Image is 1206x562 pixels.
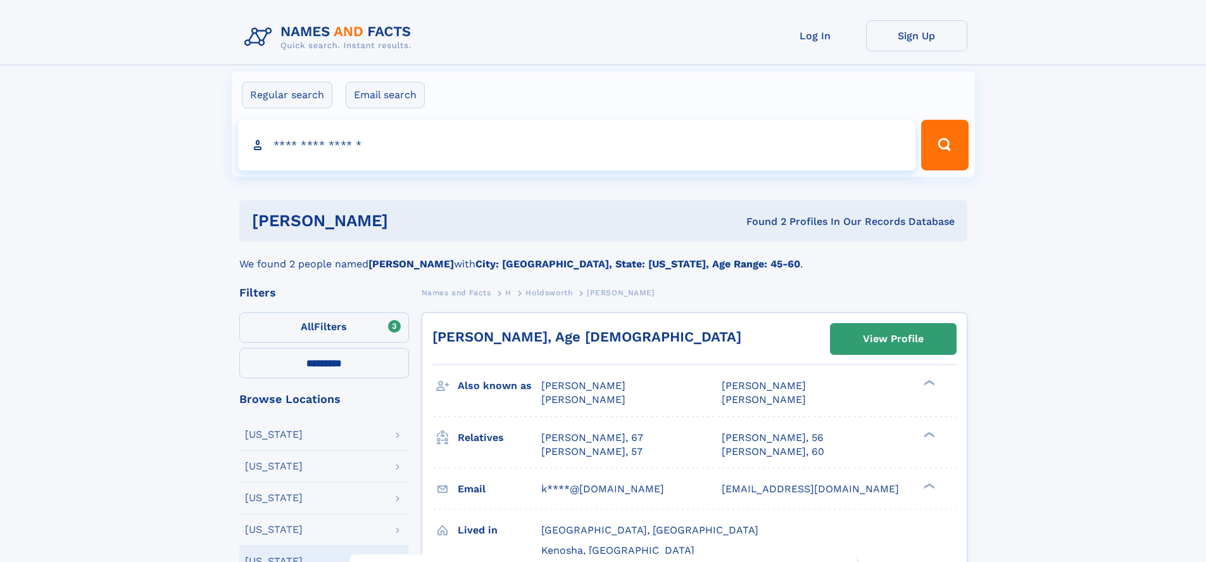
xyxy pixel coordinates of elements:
[245,461,303,471] div: [US_STATE]
[239,20,422,54] img: Logo Names and Facts
[920,430,936,438] div: ❯
[252,213,567,229] h1: [PERSON_NAME]
[541,380,625,392] span: [PERSON_NAME]
[505,288,512,297] span: H
[541,445,643,459] a: [PERSON_NAME], 57
[458,520,541,541] h3: Lived in
[921,120,968,170] button: Search Button
[458,427,541,449] h3: Relatives
[422,284,491,300] a: Names and Facts
[245,493,303,503] div: [US_STATE]
[920,482,936,490] div: ❯
[567,215,955,229] div: Found 2 Profiles In Our Records Database
[458,478,541,500] h3: Email
[245,430,303,440] div: [US_STATE]
[541,544,694,556] span: Kenosha, [GEOGRAPHIC_DATA]
[475,258,800,270] b: City: [GEOGRAPHIC_DATA], State: [US_STATE], Age Range: 45-60
[722,393,806,406] span: [PERSON_NAME]
[765,20,866,51] a: Log In
[432,329,741,345] a: [PERSON_NAME], Age [DEMOGRAPHIC_DATA]
[239,241,967,272] div: We found 2 people named with .
[863,324,924,354] div: View Profile
[242,82,332,108] label: Regular search
[239,312,409,343] label: Filters
[245,525,303,535] div: [US_STATE]
[346,82,425,108] label: Email search
[831,324,956,354] a: View Profile
[722,483,899,495] span: [EMAIL_ADDRESS][DOMAIN_NAME]
[920,379,936,387] div: ❯
[368,258,454,270] b: [PERSON_NAME]
[239,287,409,298] div: Filters
[722,380,806,392] span: [PERSON_NAME]
[866,20,967,51] a: Sign Up
[301,321,314,333] span: All
[541,431,643,445] a: [PERSON_NAME], 67
[541,393,625,406] span: [PERSON_NAME]
[722,445,824,459] a: [PERSON_NAME], 60
[525,288,572,297] span: Holdsworth
[722,431,824,445] a: [PERSON_NAME], 56
[238,120,916,170] input: search input
[505,284,512,300] a: H
[458,375,541,397] h3: Also known as
[525,284,572,300] a: Holdsworth
[239,393,409,405] div: Browse Locations
[541,524,758,536] span: [GEOGRAPHIC_DATA], [GEOGRAPHIC_DATA]
[587,288,655,297] span: [PERSON_NAME]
